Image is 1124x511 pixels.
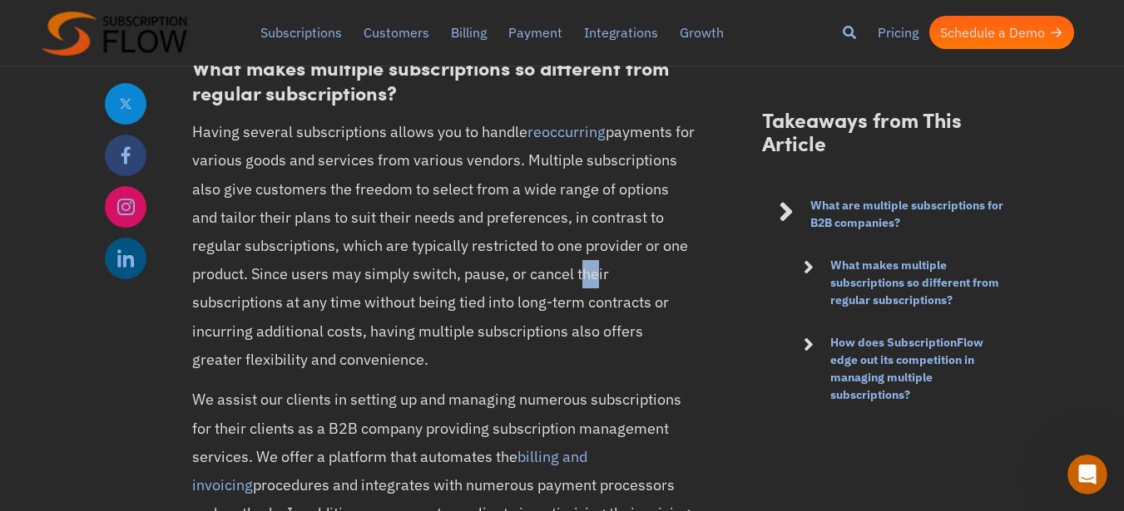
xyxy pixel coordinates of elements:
a: Billing [440,16,498,49]
a: reoccurring [527,122,606,141]
p: Having several subscriptions allows you to handle payments for various goods and services from va... [192,118,696,374]
a: Schedule a Demo [929,16,1074,49]
a: Payment [498,16,573,49]
h2: Takeaways from This Article [762,107,1003,172]
strong: How does SubscriptionFlow edge out its competition in managing multiple subscriptions? [830,334,1003,404]
a: Integrations [573,16,669,49]
a: What are multiple subscriptions for B2B companies? [762,197,1003,232]
a: billing and invoicing [192,447,587,494]
strong: What makes multiple subscriptions so different from regular subscriptions? [830,257,1003,309]
a: How does SubscriptionFlow edge out its competition in managing multiple subscriptions? [787,334,1003,404]
a: Pricing [867,16,929,49]
iframe: Intercom live chat [1067,454,1107,494]
strong: What are multiple subscriptions for B2B companies? [810,197,1003,232]
a: Subscriptions [250,16,353,49]
a: What makes multiple subscriptions so different from regular subscriptions? [787,257,1003,309]
strong: What makes multiple subscriptions so different from regular subscriptions? [192,53,669,106]
img: Subscriptionflow [42,12,187,56]
a: Customers [353,16,440,49]
a: Growth [669,16,735,49]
